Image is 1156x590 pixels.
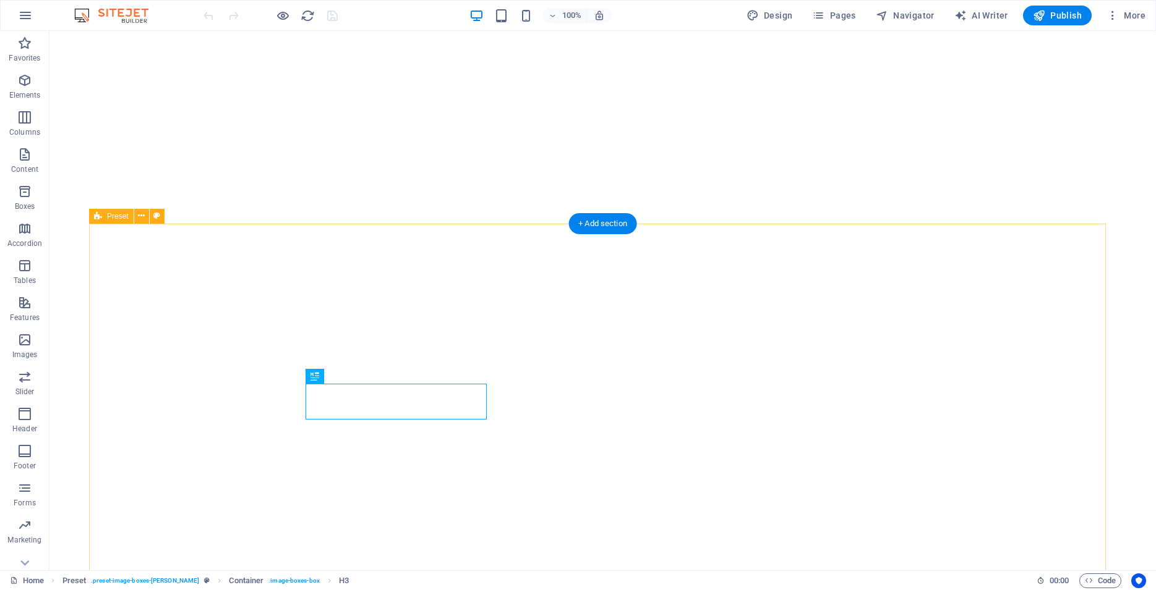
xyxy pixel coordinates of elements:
button: AI Writer [949,6,1013,25]
i: On resize automatically adjust zoom level to fit chosen device. [594,10,605,21]
p: Forms [14,498,36,508]
span: 00 00 [1050,573,1069,588]
img: Editor Logo [71,8,164,23]
span: . image-boxes-box [268,573,320,588]
p: Features [10,313,40,322]
button: Usercentrics [1131,573,1146,588]
p: Marketing [7,535,41,545]
p: Favorites [9,53,40,63]
button: Design [742,6,798,25]
p: Boxes [15,201,35,211]
span: Click to select. Double-click to edit [62,573,87,588]
button: reload [300,8,315,23]
p: Tables [14,276,36,285]
span: Code [1085,573,1116,588]
p: Columns [9,127,40,137]
span: Design [747,9,793,22]
button: Publish [1023,6,1092,25]
span: More [1107,9,1145,22]
button: Code [1079,573,1121,588]
nav: breadcrumb [62,573,349,588]
span: AI Writer [954,9,1008,22]
div: + Add section [568,213,637,234]
h6: 100% [562,8,581,23]
a: Click to cancel selection. Double-click to open Pages [10,573,44,588]
span: Click to select. Double-click to edit [339,573,349,588]
button: 100% [543,8,587,23]
button: More [1102,6,1150,25]
span: : [1058,576,1060,585]
p: Content [11,164,38,174]
span: Pages [812,9,855,22]
i: Reload page [301,9,315,23]
span: . preset-image-boxes-[PERSON_NAME] [91,573,199,588]
span: Preset [107,213,129,220]
p: Images [12,350,38,360]
span: Publish [1033,9,1082,22]
span: Click to select. Double-click to edit [229,573,263,588]
button: Click here to leave preview mode and continue editing [275,8,290,23]
span: Navigator [876,9,935,22]
h6: Session time [1037,573,1069,588]
p: Header [12,424,37,434]
button: Pages [807,6,860,25]
p: Footer [14,461,36,471]
p: Slider [15,387,35,397]
div: Design (Ctrl+Alt+Y) [742,6,798,25]
button: Navigator [871,6,940,25]
p: Accordion [7,238,42,248]
p: Elements [9,90,41,100]
i: This element is a customizable preset [204,577,210,584]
